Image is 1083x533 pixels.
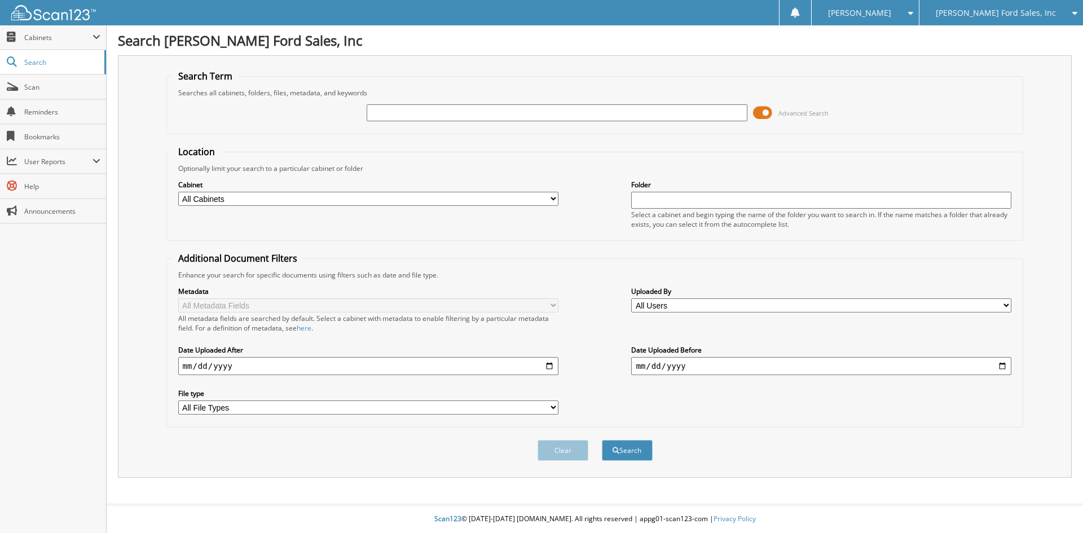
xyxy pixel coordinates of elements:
[631,357,1011,375] input: end
[24,33,93,42] span: Cabinets
[24,182,100,191] span: Help
[631,210,1011,229] div: Select a cabinet and begin typing the name of the folder you want to search in. If the name match...
[173,70,238,82] legend: Search Term
[178,357,558,375] input: start
[714,514,756,523] a: Privacy Policy
[936,10,1056,16] span: [PERSON_NAME] Ford Sales, Inc
[173,270,1018,280] div: Enhance your search for specific documents using filters such as date and file type.
[24,157,93,166] span: User Reports
[173,252,303,265] legend: Additional Document Filters
[173,88,1018,98] div: Searches all cabinets, folders, files, metadata, and keywords
[24,58,99,67] span: Search
[24,107,100,117] span: Reminders
[107,505,1083,533] div: © [DATE]-[DATE] [DOMAIN_NAME]. All rights reserved | appg01-scan123-com |
[178,180,558,190] label: Cabinet
[631,345,1011,355] label: Date Uploaded Before
[631,287,1011,296] label: Uploaded By
[24,132,100,142] span: Bookmarks
[297,323,311,333] a: here
[178,314,558,333] div: All metadata fields are searched by default. Select a cabinet with metadata to enable filtering b...
[24,82,100,92] span: Scan
[631,180,1011,190] label: Folder
[173,164,1018,173] div: Optionally limit your search to a particular cabinet or folder
[602,440,653,461] button: Search
[178,389,558,398] label: File type
[434,514,461,523] span: Scan123
[118,31,1072,50] h1: Search [PERSON_NAME] Ford Sales, Inc
[828,10,891,16] span: [PERSON_NAME]
[11,5,96,20] img: scan123-logo-white.svg
[538,440,588,461] button: Clear
[778,109,829,117] span: Advanced Search
[173,146,221,158] legend: Location
[178,345,558,355] label: Date Uploaded After
[24,206,100,216] span: Announcements
[178,287,558,296] label: Metadata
